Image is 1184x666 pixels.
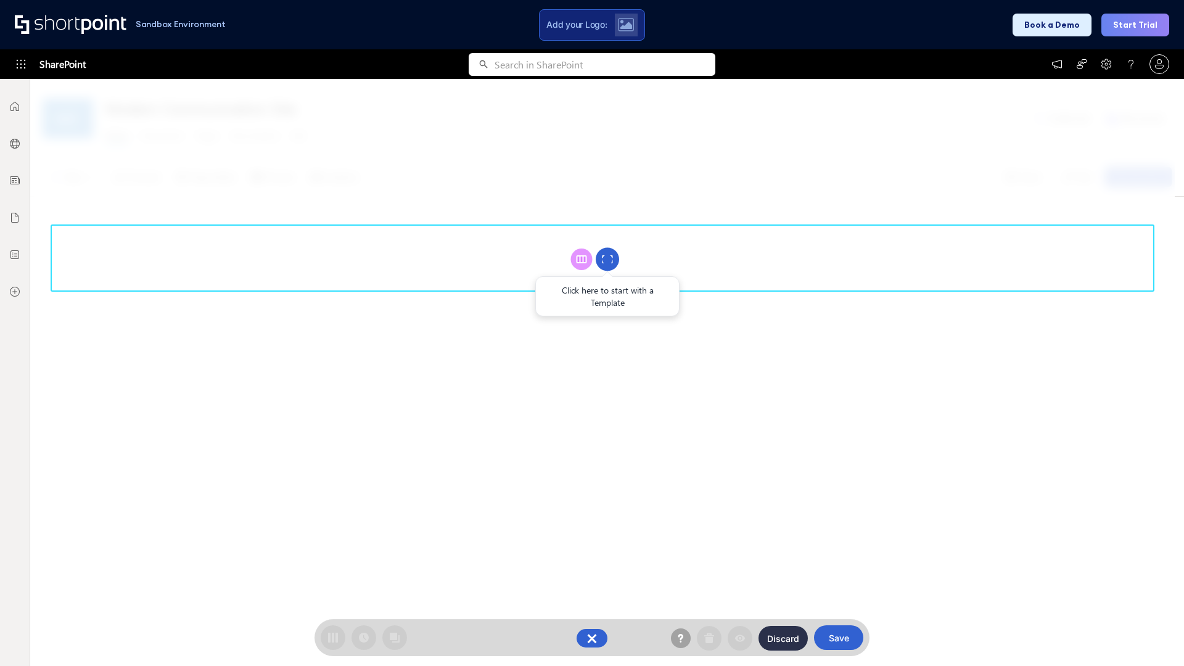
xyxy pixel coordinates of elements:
[546,19,607,30] span: Add your Logo:
[814,625,863,650] button: Save
[758,626,808,651] button: Discard
[495,53,715,76] input: Search in SharePoint
[1122,607,1184,666] iframe: Chat Widget
[39,49,86,79] span: SharePoint
[1013,14,1091,36] button: Book a Demo
[618,18,634,31] img: Upload logo
[1101,14,1169,36] button: Start Trial
[136,21,226,28] h1: Sandbox Environment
